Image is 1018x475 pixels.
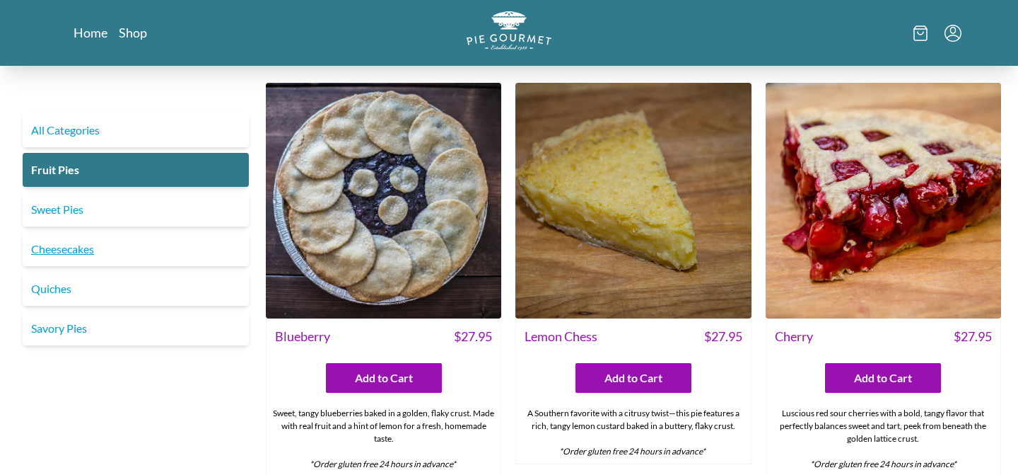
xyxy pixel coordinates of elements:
[355,370,413,387] span: Add to Cart
[310,459,456,469] em: *Order gluten free 24 hours in advance*
[516,401,750,464] div: A Southern favorite with a citrusy twist—this pie features a rich, tangy lemon custard baked in a...
[23,232,249,266] a: Cheesecakes
[575,363,691,393] button: Add to Cart
[23,272,249,306] a: Quiches
[854,370,912,387] span: Add to Cart
[825,363,941,393] button: Add to Cart
[74,24,107,41] a: Home
[23,311,249,345] a: Savory Pies
[326,363,442,393] button: Add to Cart
[266,83,501,319] img: Blueberry
[704,327,742,346] span: $ 27.95
[515,83,751,319] img: Lemon Chess
[604,370,662,387] span: Add to Cart
[954,327,992,346] span: $ 27.95
[775,327,813,346] span: Cherry
[454,327,492,346] span: $ 27.95
[119,24,147,41] a: Shop
[559,446,706,457] em: *Order gluten free 24 hours in advance*
[23,193,249,227] a: Sweet Pies
[275,327,330,346] span: Blueberry
[525,327,597,346] span: Lemon Chess
[467,11,551,50] img: logo
[810,459,956,469] em: *Order gluten free 24 hours in advance*
[766,83,1001,319] img: Cherry
[467,11,551,55] a: Logo
[944,25,961,42] button: Menu
[23,113,249,147] a: All Categories
[23,153,249,187] a: Fruit Pies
